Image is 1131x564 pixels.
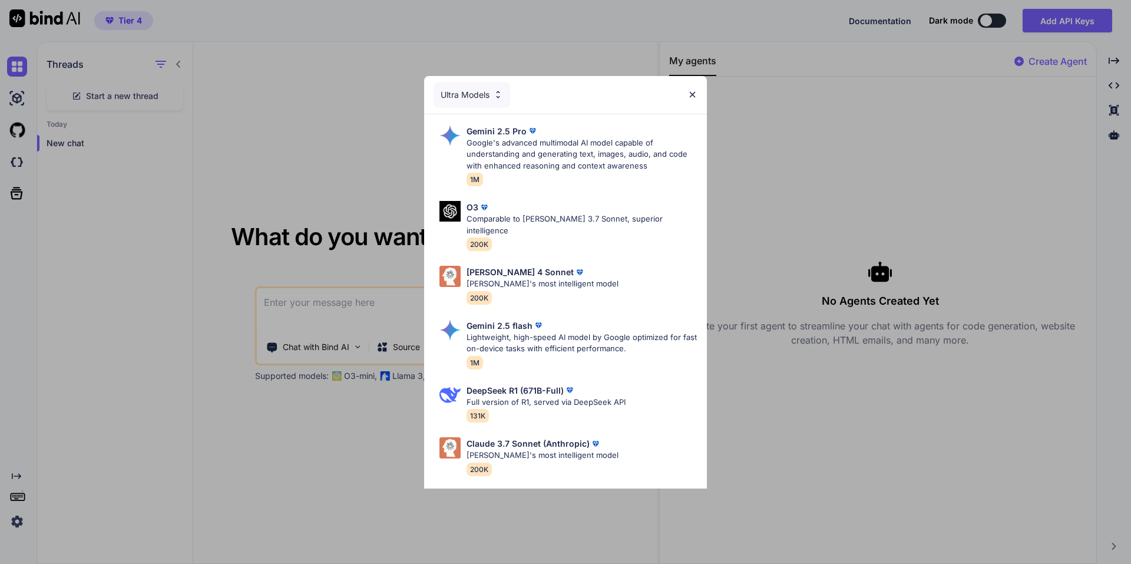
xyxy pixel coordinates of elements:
[467,463,492,476] span: 200K
[439,201,461,222] img: Pick Models
[467,356,483,370] span: 1M
[590,438,601,450] img: premium
[467,409,489,423] span: 131K
[478,202,490,213] img: premium
[533,319,544,331] img: premium
[439,437,461,459] img: Pick Models
[439,319,461,341] img: Pick Models
[434,82,510,108] div: Ultra Models
[467,238,492,251] span: 200K
[564,384,576,396] img: premium
[493,90,503,100] img: Pick Models
[439,384,461,405] img: Pick Models
[467,201,478,213] p: O3
[439,125,461,146] img: Pick Models
[467,450,619,461] p: [PERSON_NAME]'s most intelligent model
[467,125,527,137] p: Gemini 2.5 Pro
[467,173,483,186] span: 1M
[687,90,697,100] img: close
[467,278,619,290] p: [PERSON_NAME]'s most intelligent model
[467,291,492,305] span: 200K
[467,397,626,408] p: Full version of R1, served via DeepSeek API
[527,125,538,137] img: premium
[467,137,697,172] p: Google's advanced multimodal AI model capable of understanding and generating text, images, audio...
[467,332,697,355] p: Lightweight, high-speed AI model by Google optimized for fast on-device tasks with efficient perf...
[467,266,574,278] p: [PERSON_NAME] 4 Sonnet
[467,213,697,236] p: Comparable to [PERSON_NAME] 3.7 Sonnet, superior intelligence
[467,319,533,332] p: Gemini 2.5 flash
[467,384,564,397] p: DeepSeek R1 (671B-Full)
[467,437,590,450] p: Claude 3.7 Sonnet (Anthropic)
[439,266,461,287] img: Pick Models
[574,266,586,278] img: premium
